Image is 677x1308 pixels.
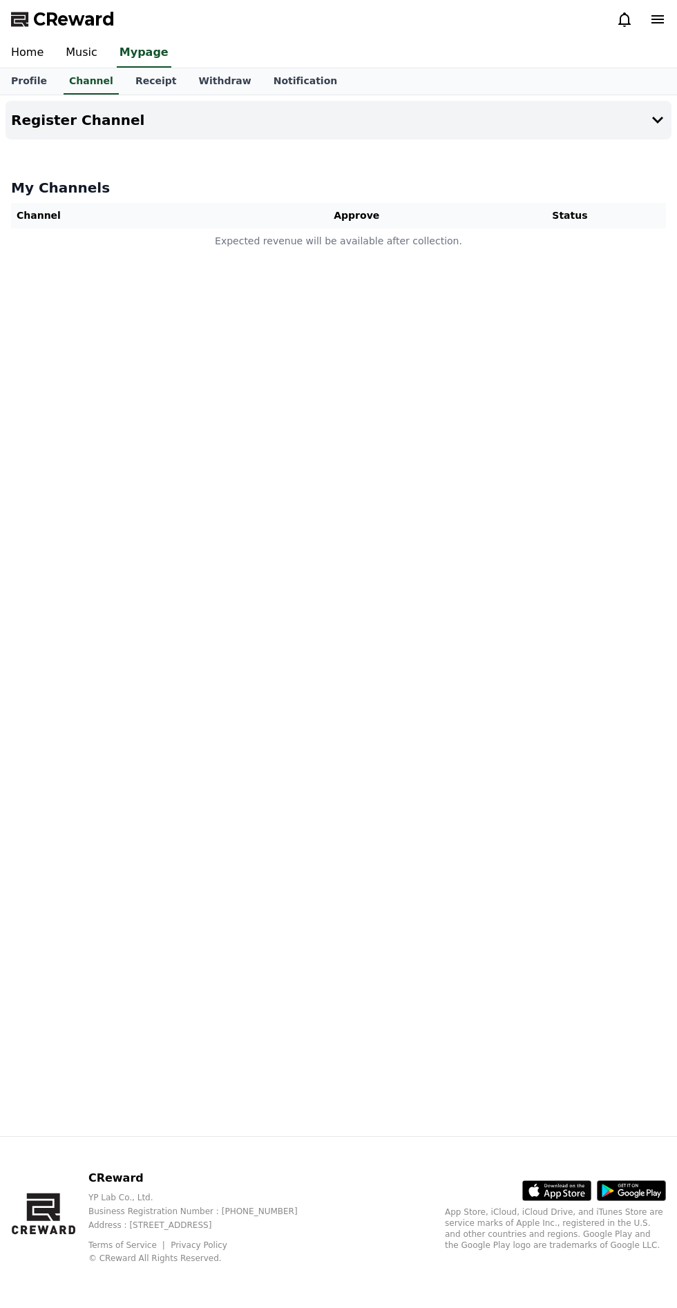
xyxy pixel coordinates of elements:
[445,1207,666,1251] p: App Store, iCloud, iCloud Drive, and iTunes Store are service marks of Apple Inc., registered in ...
[11,178,666,197] h4: My Channels
[11,228,666,254] td: Expected revenue will be available after collection.
[11,203,240,228] th: Channel
[474,203,666,228] th: Status
[11,113,144,128] h4: Register Channel
[263,68,349,95] a: Notification
[88,1253,320,1264] p: © CReward All Rights Reserved.
[187,68,262,95] a: Withdraw
[124,68,188,95] a: Receipt
[88,1192,320,1203] p: YP Lab Co., Ltd.
[171,1240,227,1250] a: Privacy Policy
[64,68,119,95] a: Channel
[11,8,115,30] a: CReward
[33,8,115,30] span: CReward
[88,1220,320,1231] p: Address : [STREET_ADDRESS]
[88,1170,320,1187] p: CReward
[55,39,108,68] a: Music
[88,1240,167,1250] a: Terms of Service
[117,39,171,68] a: Mypage
[6,101,671,139] button: Register Channel
[88,1206,320,1217] p: Business Registration Number : [PHONE_NUMBER]
[240,203,474,228] th: Approve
